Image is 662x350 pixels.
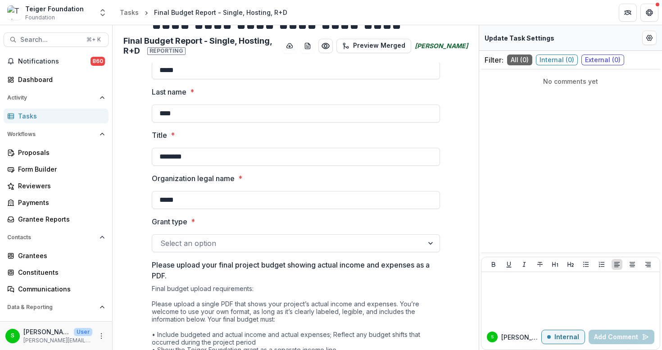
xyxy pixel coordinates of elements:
[18,75,101,84] div: Dashboard
[565,259,576,270] button: Heading 2
[7,131,96,137] span: Workflows
[25,4,84,14] div: Teiger Foundation
[123,36,279,55] h2: Final Budget Report - Single, Hosting, R+D
[596,259,607,270] button: Ordered List
[91,57,105,66] span: 860
[336,39,411,53] button: Preview Merged
[11,333,14,339] div: Stephanie
[96,4,109,22] button: Open entity switcher
[4,282,109,296] a: Communications
[154,8,287,17] div: Final Budget Report - Single, Hosting, R+D
[485,77,657,86] p: No comments yet
[152,130,167,141] p: Title
[642,31,657,45] button: Edit Form Settings
[4,265,109,280] a: Constituents
[4,318,109,333] a: Dashboard
[4,127,109,141] button: Open Workflows
[18,111,101,121] div: Tasks
[282,39,297,53] button: download-button
[488,259,499,270] button: Bold
[4,178,109,193] a: Reviewers
[4,195,109,210] a: Payments
[580,259,591,270] button: Bullet List
[120,8,139,17] div: Tasks
[152,173,235,184] p: Organization legal name
[4,54,109,68] button: Notifications860
[643,259,653,270] button: Align Right
[74,328,92,336] p: User
[501,332,541,342] p: [PERSON_NAME]
[116,6,291,19] nav: breadcrumb
[4,72,109,87] a: Dashboard
[491,335,494,339] div: Stephanie
[536,55,578,65] span: Internal ( 0 )
[4,32,109,47] button: Search...
[18,58,91,65] span: Notifications
[535,259,545,270] button: Strike
[18,198,101,207] div: Payments
[550,259,561,270] button: Heading 1
[541,330,585,344] button: Internal
[18,214,101,224] div: Grantee Reports
[7,5,22,20] img: Teiger Foundation
[96,331,107,341] button: More
[4,109,109,123] a: Tasks
[7,234,96,241] span: Contacts
[152,86,186,97] p: Last name
[415,41,468,50] i: [PERSON_NAME]
[4,162,109,177] a: Form Builder
[589,330,654,344] button: Add Comment
[640,4,658,22] button: Get Help
[20,36,81,44] span: Search...
[7,304,96,310] span: Data & Reporting
[485,55,503,65] p: Filter:
[7,95,96,101] span: Activity
[18,268,101,277] div: Constituents
[581,55,624,65] span: External ( 0 )
[503,259,514,270] button: Underline
[554,333,579,341] p: Internal
[485,33,554,43] p: Update Task Settings
[18,321,101,330] div: Dashboard
[612,259,622,270] button: Align Left
[4,248,109,263] a: Grantees
[18,181,101,191] div: Reviewers
[4,212,109,227] a: Grantee Reports
[619,4,637,22] button: Partners
[627,259,638,270] button: Align Center
[4,91,109,105] button: Open Activity
[25,14,55,22] span: Foundation
[4,230,109,245] button: Open Contacts
[4,145,109,160] a: Proposals
[23,327,70,336] p: [PERSON_NAME]
[18,284,101,294] div: Communications
[152,216,187,227] p: Grant type
[318,39,333,53] button: Preview 42c9e921-87a9-4089-a985-00c123fe0baf.pdf
[18,148,101,157] div: Proposals
[18,251,101,260] div: Grantees
[147,47,186,55] span: Reporting
[18,164,101,174] div: Form Builder
[300,39,315,53] button: download-word-button
[23,336,92,345] p: [PERSON_NAME][EMAIL_ADDRESS][DOMAIN_NAME]
[116,6,142,19] a: Tasks
[519,259,530,270] button: Italicize
[85,35,103,45] div: ⌘ + K
[507,55,532,65] span: All ( 0 )
[4,300,109,314] button: Open Data & Reporting
[152,259,435,281] p: Please upload your final project budget showing actual income and expenses as a PDF.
